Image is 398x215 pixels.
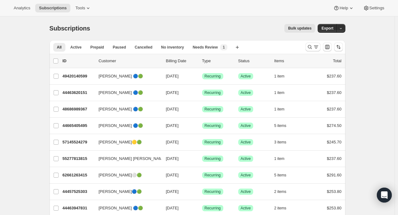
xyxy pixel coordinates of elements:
[95,154,157,164] button: [PERSON_NAME] [PERSON_NAME]🟡🟢
[99,189,142,195] span: [PERSON_NAME]🔵🟢
[95,121,157,131] button: [PERSON_NAME] 🔵🟢
[166,156,179,161] span: [DATE]
[241,74,251,79] span: Active
[90,45,104,50] span: Prepaid
[95,187,157,197] button: [PERSON_NAME]🔵🟢
[10,4,34,12] button: Analytics
[63,73,94,79] p: 49420140599
[63,88,342,97] div: 44463620151[PERSON_NAME] 🔵🟢[DATE]SuccessRecurringSuccessActive1 item$237.60
[99,106,143,112] span: [PERSON_NAME] 🔵🟢
[63,204,342,213] div: 44463947831[PERSON_NAME] 🔵🟢[DATE]SuccessRecurringSuccessActive2 items$253.80
[274,154,291,163] button: 1 item
[63,171,342,180] div: 62661263415[PERSON_NAME]⚪🟢[DATE]SuccessRecurringSuccessActive5 items$291.60
[50,25,90,32] span: Subscriptions
[166,206,179,210] span: [DATE]
[63,154,342,163] div: 55277813815[PERSON_NAME] [PERSON_NAME]🟡🟢[DATE]SuccessRecurringSuccessActive1 item$237.60
[63,72,342,81] div: 49420140599[PERSON_NAME] 🔵🟢[DATE]SuccessRecurringSuccessActive1 item$237.60
[241,107,251,112] span: Active
[274,105,291,114] button: 1 item
[113,45,126,50] span: Paused
[241,189,251,194] span: Active
[241,140,251,145] span: Active
[14,6,30,11] span: Analytics
[63,205,94,211] p: 44463947831
[369,6,384,11] span: Settings
[95,203,157,213] button: [PERSON_NAME] 🔵🟢
[166,189,179,194] span: [DATE]
[166,123,179,128] span: [DATE]
[241,90,251,95] span: Active
[63,187,342,196] div: 44457525303[PERSON_NAME]🔵🟢[DATE]SuccessRecurringSuccessActive2 items$253.80
[202,58,233,64] div: Type
[274,123,287,128] span: 5 items
[63,106,94,112] p: 48686989367
[359,4,388,12] button: Settings
[274,171,293,180] button: 5 items
[321,26,333,31] span: Export
[241,173,251,178] span: Active
[274,204,293,213] button: 2 items
[99,123,143,129] span: [PERSON_NAME] 🔵🟢
[329,4,358,12] button: Help
[63,58,94,64] p: ID
[232,43,242,52] button: Create new view
[327,206,342,210] span: $253.80
[274,107,285,112] span: 1 item
[63,172,94,178] p: 62661263415
[166,90,179,95] span: [DATE]
[63,156,94,162] p: 55277813815
[99,156,176,162] span: [PERSON_NAME] [PERSON_NAME]🟡🟢
[70,45,82,50] span: Active
[205,74,221,79] span: Recurring
[95,88,157,98] button: [PERSON_NAME] 🔵🟢
[274,88,291,97] button: 1 item
[327,107,342,111] span: $237.60
[161,45,184,50] span: No inventory
[241,206,251,211] span: Active
[327,156,342,161] span: $237.60
[166,58,197,64] p: Billing Date
[274,138,293,147] button: 3 items
[284,24,315,33] button: Bulk updates
[274,58,306,64] div: Items
[205,189,221,194] span: Recurring
[99,90,143,96] span: [PERSON_NAME] 🔵🟢
[274,140,287,145] span: 3 items
[318,24,337,33] button: Export
[223,45,225,50] span: 1
[63,121,342,130] div: 44665405495[PERSON_NAME] 🔵🟢[DATE]SuccessRecurringSuccessActive5 items$274.50
[135,45,153,50] span: Cancelled
[63,58,342,64] div: IDCustomerBilling DateTypeStatusItemsTotal
[288,26,311,31] span: Bulk updates
[95,71,157,81] button: [PERSON_NAME] 🔵🟢
[205,206,221,211] span: Recurring
[334,43,343,51] button: Sort the results
[166,107,179,111] span: [DATE]
[327,123,342,128] span: $274.50
[241,123,251,128] span: Active
[99,205,143,211] span: [PERSON_NAME] 🔵🟢
[205,123,221,128] span: Recurring
[339,6,348,11] span: Help
[327,189,342,194] span: $253.80
[99,139,142,145] span: [PERSON_NAME]🟡🟢
[205,107,221,112] span: Recurring
[205,90,221,95] span: Recurring
[166,173,179,177] span: [DATE]
[274,187,293,196] button: 2 items
[274,189,287,194] span: 2 items
[35,4,70,12] button: Subscriptions
[274,156,285,161] span: 1 item
[274,74,285,79] span: 1 item
[274,206,287,211] span: 2 items
[274,90,285,95] span: 1 item
[63,123,94,129] p: 44665405495
[238,58,269,64] p: Status
[306,43,320,51] button: Search and filter results
[63,139,94,145] p: 57145524279
[323,43,332,51] button: Customize table column order and visibility
[72,4,95,12] button: Tools
[241,156,251,161] span: Active
[95,170,157,180] button: [PERSON_NAME]⚪🟢
[63,105,342,114] div: 48686989367[PERSON_NAME] 🔵🟢[DATE]SuccessRecurringSuccessActive1 item$237.60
